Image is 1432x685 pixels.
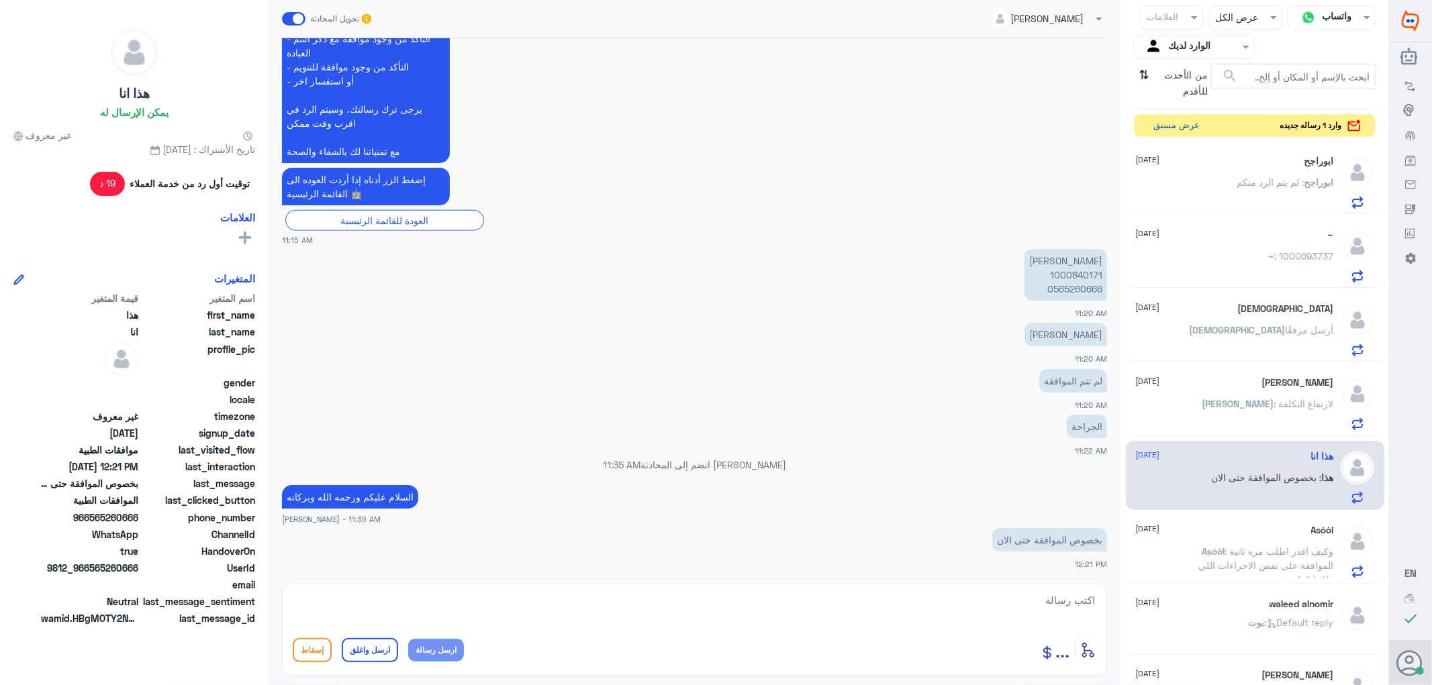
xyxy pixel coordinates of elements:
span: 11:15 AM [282,234,313,246]
span: 11:22 AM [1075,446,1107,455]
span: ~ [1269,250,1275,262]
button: عرض مسبق [1148,115,1206,137]
h5: هذا انا [1311,451,1334,462]
span: بوت [1249,617,1265,628]
span: قيمة المتغير [41,291,138,305]
span: last_message [141,476,255,490]
span: [DATE] [1136,154,1160,166]
span: هذا [1322,472,1334,483]
span: : لم يتم الرد منكم [1237,176,1304,188]
span: null [41,376,138,390]
span: 12:21 PM [1075,560,1107,568]
span: 2025-09-09T09:21:11.338Z [41,460,138,474]
span: timezone [141,409,255,423]
button: ارسل رسالة [408,639,464,662]
img: whatsapp.png [1298,7,1319,28]
h5: هذا انا [119,86,150,101]
span: : وكيف اقدر اطلب مره ثانية الموافقة على نفس الاجراءات اللي طلبها الطبيب [1199,545,1334,585]
span: 11:20 AM [1075,309,1107,317]
p: 9/9/2025, 11:22 AM [1067,415,1107,438]
span: null [41,578,138,592]
span: UserId [141,561,255,575]
img: defaultAdmin.png [1341,229,1374,263]
span: wamid.HBgMOTY2NTY1MjYwNjY2FQIAEhgUM0FDNDE0M0FGMUUwRjc1QzRBNjMA [41,611,138,625]
h6: المتغيرات [214,272,255,284]
span: [DEMOGRAPHIC_DATA] [1190,324,1286,335]
span: : لارتفاع التكلفة [1274,398,1334,409]
span: من الأحدث للأقدم [1155,64,1211,103]
button: الصورة الشخصية [1398,650,1423,676]
span: 11:20 AM [1075,401,1107,409]
p: 9/9/2025, 11:35 AM [282,485,418,509]
p: [PERSON_NAME] انضم إلى المحادثة [282,458,1107,472]
span: 2025-09-03T11:19:39.84Z [41,426,138,440]
button: إسقاط [293,638,332,662]
span: أرسل مرفقًا [1286,324,1334,335]
span: [PERSON_NAME] [1202,398,1274,409]
span: توقيت أول رد من خدمة العملاء [130,176,250,191]
img: yourInbox.svg [1145,37,1165,57]
i: check [1402,611,1419,627]
span: 966565260666 [41,511,138,525]
span: وارد 1 رساله جديده [1280,119,1342,131]
span: [DATE] [1136,596,1160,609]
span: : بخصوص الموافقة حتى الان [1212,472,1322,483]
span: الموافقات الطبية [41,493,138,507]
span: ابوراجح [1304,176,1334,188]
span: last_clicked_button [141,493,255,507]
img: defaultAdmin.png [1341,525,1374,558]
button: ... [1055,635,1069,665]
span: [DATE] [1136,449,1160,461]
span: last_visited_flow [141,443,255,457]
span: 9812_966565260666 [41,561,138,575]
span: [DATE] [1136,375,1160,387]
span: تاريخ الأشتراك : [DATE] [13,142,255,156]
span: profile_pic [141,342,255,373]
p: 9/9/2025, 11:20 AM [1024,323,1107,346]
span: last_message_sentiment [141,594,255,609]
img: defaultAdmin.png [1341,451,1374,484]
span: null [41,392,138,407]
span: HandoverOn [141,544,255,558]
h5: سبحان الله [1238,303,1334,315]
span: [DATE] [1136,227,1160,240]
h5: ABDULLAH [1262,377,1334,388]
div: العودة للقائمة الرئيسية [285,210,484,231]
span: ... [1055,637,1069,662]
span: last_message_id [141,611,255,625]
span: 11:20 AM [1075,354,1107,363]
span: : 1000693737 [1275,250,1334,262]
span: اسم المتغير [141,291,255,305]
span: last_name [141,325,255,339]
input: ابحث بالإسم أو المكان أو إلخ.. [1212,64,1375,89]
span: 19 د [90,172,126,196]
span: غير معروف [41,409,138,423]
span: 11:35 AM [603,459,640,470]
span: last_interaction [141,460,255,474]
span: [DATE] [1136,301,1160,313]
img: defaultAdmin.png [1341,156,1374,189]
span: [PERSON_NAME] - 11:35 AM [282,513,381,525]
div: العلامات [1145,9,1179,27]
span: ChannelId [141,527,255,541]
span: phone_number [141,511,255,525]
span: تحويل المحادثة [311,13,360,25]
span: هذا [41,308,138,322]
span: Asóòl [1202,545,1225,557]
span: 2 [41,527,138,541]
span: signup_date [141,426,255,440]
span: انا [41,325,138,339]
h5: Asóòl [1311,525,1334,536]
i: ⇅ [1139,64,1150,98]
span: true [41,544,138,558]
img: defaultAdmin.png [1341,598,1374,632]
span: موافقات الطبية [41,443,138,457]
span: بخصوص الموافقة حتى الان [41,476,138,490]
span: first_name [141,308,255,322]
span: EN [1404,567,1417,579]
span: gender [141,376,255,390]
img: Widebot Logo [1402,10,1419,32]
img: defaultAdmin.png [1341,377,1374,411]
h6: يمكن الإرسال له [100,106,169,118]
span: [DATE] [1136,668,1160,680]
